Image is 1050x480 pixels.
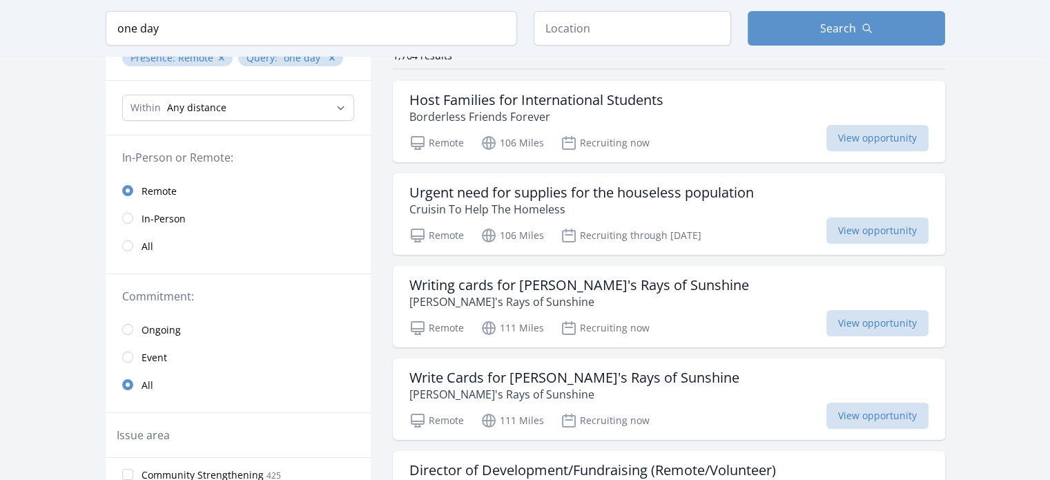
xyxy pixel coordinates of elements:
[480,320,544,336] p: 111 Miles
[393,266,945,347] a: Writing cards for [PERSON_NAME]'s Rays of Sunshine [PERSON_NAME]'s Rays of Sunshine Remote 111 Mi...
[561,227,701,244] p: Recruiting through [DATE]
[826,125,929,151] span: View opportunity
[748,11,945,46] button: Search
[328,51,336,65] button: ✕
[480,412,544,429] p: 111 Miles
[130,51,178,64] span: Presence :
[409,184,754,201] h3: Urgent need for supplies for the houseless population
[280,51,324,64] q: one day
[480,135,544,151] p: 106 Miles
[142,378,153,392] span: All
[409,92,663,108] h3: Host Families for International Students
[826,403,929,429] span: View opportunity
[534,11,731,46] input: Location
[826,310,929,336] span: View opportunity
[409,294,749,310] p: [PERSON_NAME]'s Rays of Sunshine
[122,95,354,121] select: Search Radius
[142,212,186,226] span: In-Person
[106,11,517,46] input: Keyword
[409,135,464,151] p: Remote
[409,369,739,386] h3: Write Cards for [PERSON_NAME]'s Rays of Sunshine
[142,351,167,365] span: Event
[409,201,754,218] p: Cruisin To Help The Homeless
[561,320,650,336] p: Recruiting now
[122,288,354,305] legend: Commitment:
[106,204,371,232] a: In-Person
[393,358,945,440] a: Write Cards for [PERSON_NAME]'s Rays of Sunshine [PERSON_NAME]'s Rays of Sunshine Remote 111 Mile...
[409,412,464,429] p: Remote
[106,177,371,204] a: Remote
[106,316,371,343] a: Ongoing
[142,240,153,253] span: All
[106,371,371,399] a: All
[217,51,226,65] button: ✕
[409,462,776,479] h3: Director of Development/Fundraising (Remote/Volunteer)
[117,427,170,443] legend: Issue area
[409,227,464,244] p: Remote
[393,81,945,162] a: Host Families for International Students Borderless Friends Forever Remote 106 Miles Recruiting n...
[246,51,280,64] span: Query :
[122,149,354,166] legend: In-Person or Remote:
[178,51,213,64] span: Remote
[142,323,181,337] span: Ongoing
[480,227,544,244] p: 106 Miles
[409,108,663,125] p: Borderless Friends Forever
[826,218,929,244] span: View opportunity
[409,386,739,403] p: [PERSON_NAME]'s Rays of Sunshine
[409,320,464,336] p: Remote
[122,469,133,480] input: Community Strengthening 425
[393,173,945,255] a: Urgent need for supplies for the houseless population Cruisin To Help The Homeless Remote 106 Mil...
[561,135,650,151] p: Recruiting now
[142,184,177,198] span: Remote
[106,343,371,371] a: Event
[820,20,856,37] span: Search
[106,232,371,260] a: All
[409,277,749,294] h3: Writing cards for [PERSON_NAME]'s Rays of Sunshine
[561,412,650,429] p: Recruiting now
